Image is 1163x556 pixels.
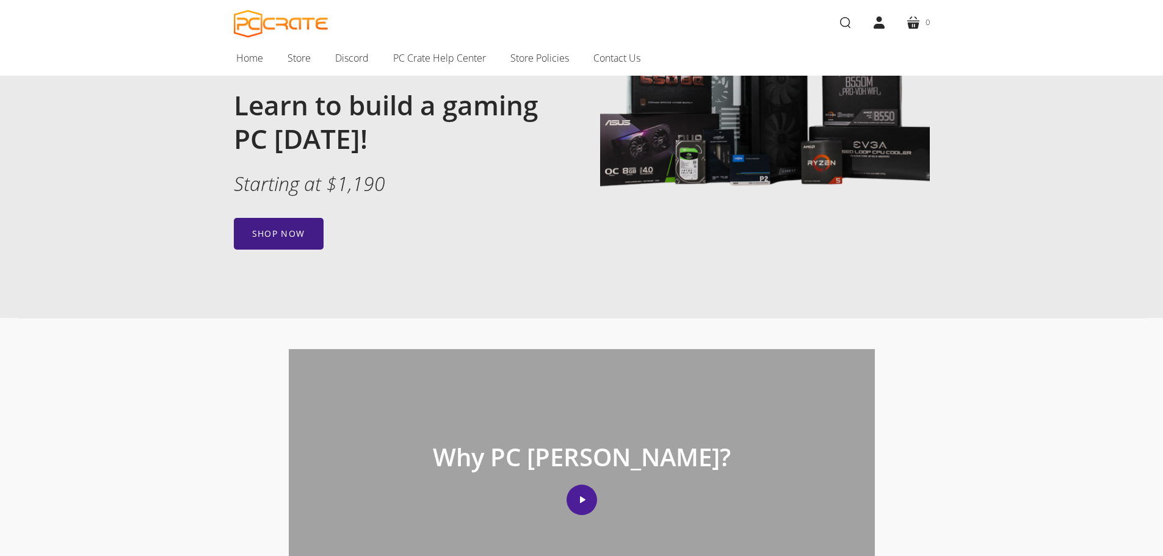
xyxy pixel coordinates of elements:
a: PC CRATE [234,10,328,38]
h2: Learn to build a gaming PC [DATE]! [234,88,563,156]
span: Contact Us [593,50,640,66]
span: Home [236,50,263,66]
a: Contact Us [581,45,653,71]
a: Store [275,45,323,71]
button: Play video [567,485,597,515]
p: Why PC [PERSON_NAME]? [433,442,731,472]
a: Home [224,45,275,71]
span: Store [288,50,311,66]
span: 0 [926,16,930,29]
a: Shop now [234,218,324,250]
span: Discord [335,50,369,66]
nav: Main navigation [216,45,948,76]
span: Store Policies [510,50,569,66]
a: 0 [896,5,940,40]
a: Discord [323,45,381,71]
em: Starting at $1,190 [234,170,385,197]
a: PC Crate Help Center [381,45,498,71]
a: Store Policies [498,45,581,71]
span: PC Crate Help Center [393,50,486,66]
